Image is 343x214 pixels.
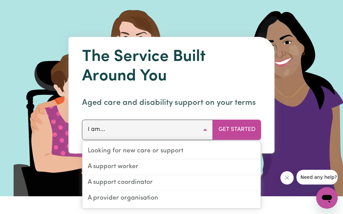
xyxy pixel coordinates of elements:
button: I am... [82,120,213,140]
h1: The Service Built Around You [82,48,261,86]
p: Aged care and disability support on your terms [82,97,261,109]
button: Get Started [213,120,261,140]
iframe: Button to launch messaging window [316,187,338,209]
a: A provider organisation [82,191,261,206]
a: A support worker [82,159,261,175]
div: I am... [82,141,261,209]
a: Looking for new care or support [82,144,261,159]
iframe: Close message [280,171,294,185]
a: A support coordinator [82,175,261,191]
iframe: Message from company [296,170,338,185]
